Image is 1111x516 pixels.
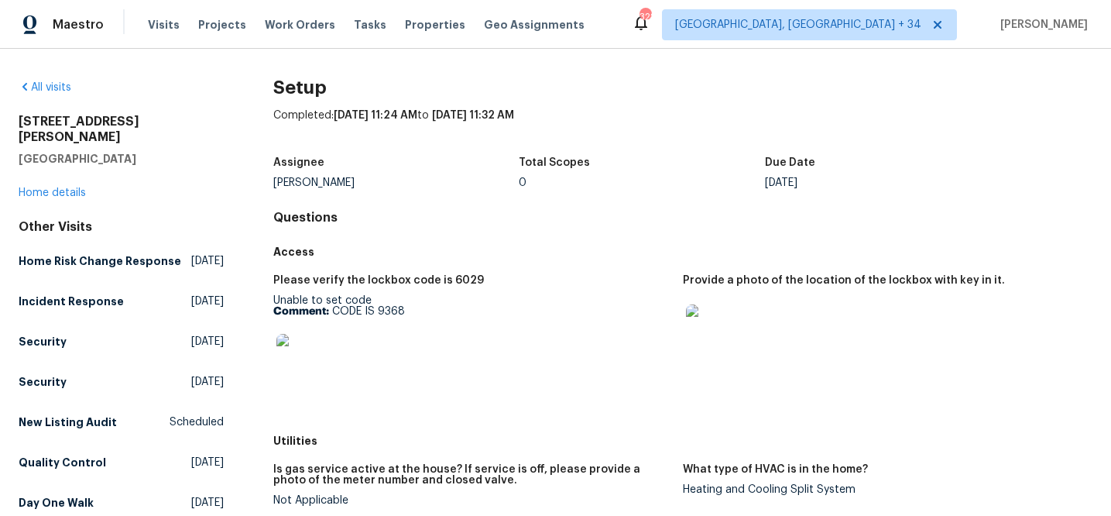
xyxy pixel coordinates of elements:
span: [DATE] [191,455,224,470]
div: Unable to set code [273,295,670,393]
h5: Utilities [273,433,1092,449]
h4: Questions [273,210,1092,225]
a: All visits [19,82,71,93]
span: [PERSON_NAME] [994,17,1088,33]
span: [DATE] [191,334,224,349]
h5: Incident Response [19,294,124,309]
span: Visits [148,17,180,33]
a: Home details [19,187,86,198]
a: Home Risk Change Response[DATE] [19,247,224,275]
p: CODE IS 9368 [273,306,670,317]
h5: Access [273,244,1092,260]
h5: Security [19,374,67,390]
h5: Assignee [273,157,324,168]
div: Heating and Cooling Split System [683,484,1080,495]
a: Security[DATE] [19,328,224,356]
span: Tasks [354,19,386,30]
h2: [STREET_ADDRESS][PERSON_NAME] [19,114,224,145]
span: Maestro [53,17,104,33]
div: 322 [640,9,650,25]
span: Projects [198,17,246,33]
h2: Setup [273,80,1092,95]
span: Properties [405,17,465,33]
span: [DATE] [191,374,224,390]
h5: Home Risk Change Response [19,253,181,269]
div: [PERSON_NAME] [273,177,519,188]
div: [DATE] [765,177,1011,188]
span: [DATE] [191,253,224,269]
h5: What type of HVAC is in the home? [683,464,868,475]
h5: [GEOGRAPHIC_DATA] [19,151,224,167]
a: Quality Control[DATE] [19,449,224,476]
a: New Listing AuditScheduled [19,408,224,436]
b: Comment: [273,306,329,317]
h5: Total Scopes [519,157,590,168]
div: Completed: to [273,108,1092,148]
div: 0 [519,177,765,188]
h5: Please verify the lockbox code is 6029 [273,275,484,286]
h5: Is gas service active at the house? If service is off, please provide a photo of the meter number... [273,464,670,486]
span: [DATE] [191,294,224,309]
span: Work Orders [265,17,335,33]
a: Incident Response[DATE] [19,287,224,315]
span: [GEOGRAPHIC_DATA], [GEOGRAPHIC_DATA] + 34 [675,17,921,33]
h5: Quality Control [19,455,106,470]
span: Geo Assignments [484,17,585,33]
span: [DATE] [191,495,224,511]
h5: Security [19,334,67,349]
span: [DATE] 11:32 AM [432,110,514,121]
h5: New Listing Audit [19,415,117,430]
h5: Day One Walk [19,495,94,511]
h5: Provide a photo of the location of the lockbox with key in it. [683,275,1005,286]
div: Other Visits [19,219,224,235]
a: Security[DATE] [19,368,224,396]
span: Scheduled [170,415,224,430]
h5: Due Date [765,157,815,168]
span: [DATE] 11:24 AM [334,110,417,121]
div: Not Applicable [273,495,670,506]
